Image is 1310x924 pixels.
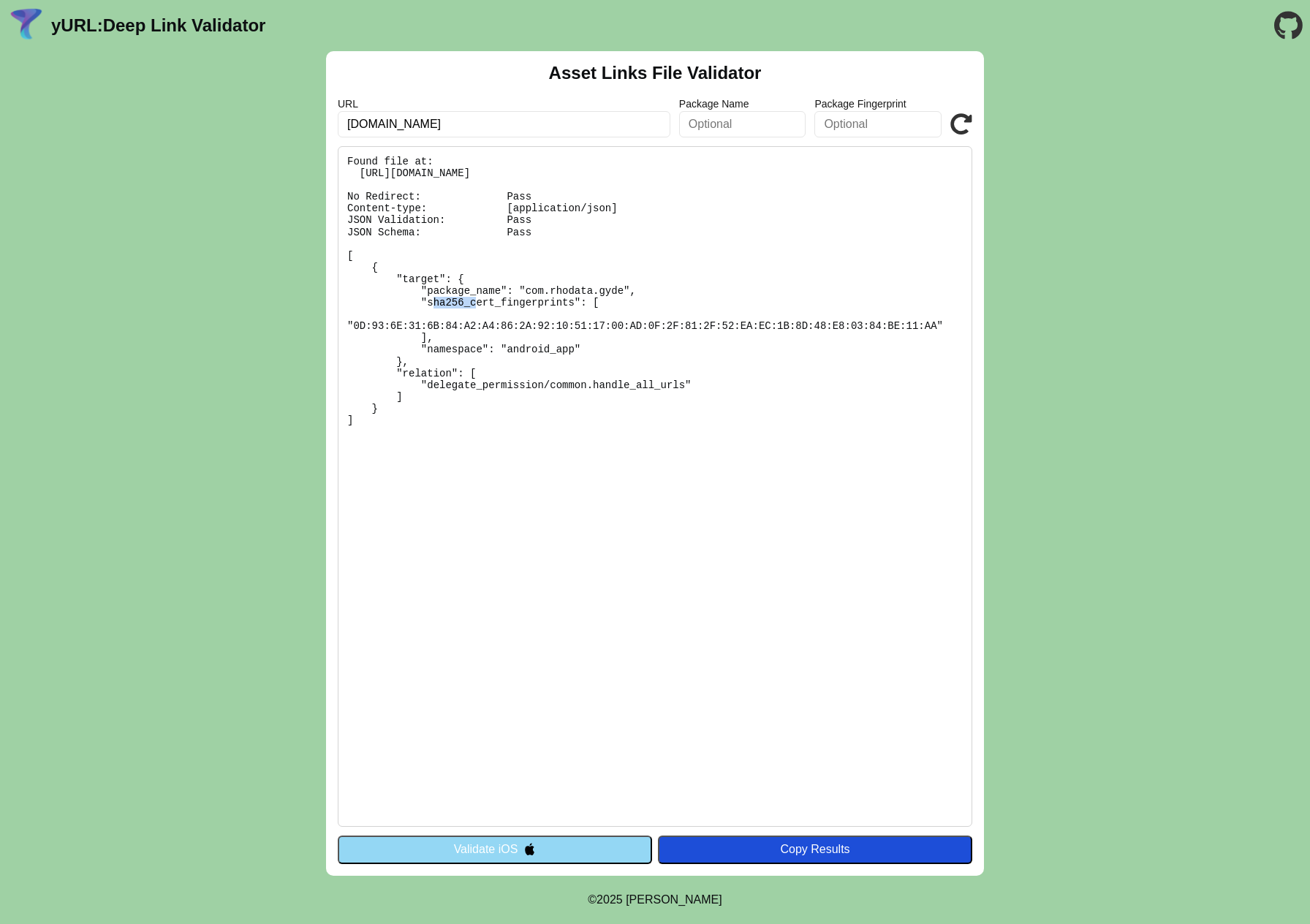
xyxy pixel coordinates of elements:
[679,111,806,137] input: Optional
[814,98,942,110] label: Package Fingerprint
[523,843,536,855] img: appleIcon.svg
[338,836,652,863] button: Validate iOS
[626,893,722,906] a: Michael Ibragimchayev's Personal Site
[7,7,45,45] img: yURL Logo
[51,15,265,36] a: yURL:Deep Link Validator
[338,111,670,137] input: Required
[338,146,972,827] pre: Found file at: [URL][DOMAIN_NAME] No Redirect: Pass Content-type: [application/json] JSON Validat...
[588,876,722,924] footer: ©
[665,843,965,856] div: Copy Results
[597,893,623,906] span: 2025
[679,98,806,110] label: Package Name
[338,98,670,110] label: URL
[658,836,972,863] button: Copy Results
[549,63,762,83] h2: Asset Links File Validator
[814,111,942,137] input: Optional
